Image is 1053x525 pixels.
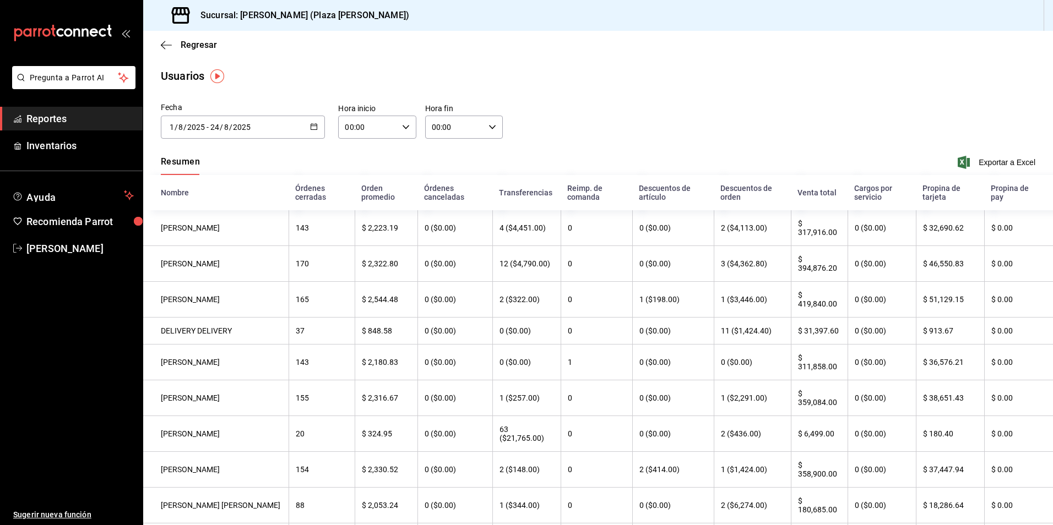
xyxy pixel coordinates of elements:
th: 0 ($0.00) [848,488,916,523]
th: 0 ($0.00) [492,318,561,344]
input: Month [224,123,229,132]
label: Hora inicio [338,105,416,112]
th: [PERSON_NAME] [143,210,289,246]
span: Reportes [26,111,134,126]
span: / [183,123,187,132]
th: [PERSON_NAME] [143,452,289,488]
th: 155 [289,380,355,416]
span: Pregunta a Parrot AI [30,72,118,84]
th: Transferencias [492,175,561,210]
th: $ 180.40 [916,416,984,452]
th: $ 394,876.20 [791,246,848,282]
th: 0 ($0.00) [417,282,493,318]
th: 20 [289,416,355,452]
th: $ 32,690.62 [916,210,984,246]
th: 0 ($0.00) [417,452,493,488]
th: $ 0.00 [984,246,1053,282]
th: 2 ($148.00) [492,452,561,488]
th: 0 ($0.00) [492,344,561,380]
button: Exportar a Excel [960,156,1035,169]
th: 0 ($0.00) [632,416,714,452]
img: Tooltip marker [210,69,224,83]
th: 1 ($344.00) [492,488,561,523]
th: 0 ($0.00) [848,452,916,488]
th: Cargos por servicio [848,175,916,210]
th: 2 ($414.00) [632,452,714,488]
th: $ 2,180.83 [355,344,417,380]
th: 165 [289,282,355,318]
th: $ 38,651.43 [916,380,984,416]
span: / [229,123,232,132]
div: navigation tabs [161,156,200,175]
th: 0 ($0.00) [632,488,714,523]
th: $ 18,286.64 [916,488,984,523]
input: Day [169,123,175,132]
th: $ 324.95 [355,416,417,452]
th: $ 0.00 [984,318,1053,344]
th: Descuentos de artículo [632,175,714,210]
th: 154 [289,452,355,488]
div: Usuarios [161,68,204,84]
th: $ 6,499.00 [791,416,848,452]
th: $ 0.00 [984,380,1053,416]
th: Orden promedio [355,175,417,210]
span: [PERSON_NAME] [26,241,134,256]
th: $ 317,916.00 [791,210,848,246]
th: Propina de pay [984,175,1053,210]
input: Year [232,123,251,132]
th: 2 ($436.00) [714,416,791,452]
th: [PERSON_NAME] [143,380,289,416]
th: 0 ($0.00) [632,380,714,416]
span: Inventarios [26,138,134,153]
button: Regresar [161,40,217,50]
th: 0 ($0.00) [417,380,493,416]
th: $ 51,129.15 [916,282,984,318]
th: 0 ($0.00) [632,246,714,282]
div: Fecha [161,102,325,113]
input: Day [210,123,220,132]
span: Sugerir nueva función [13,509,134,521]
th: $ 913.67 [916,318,984,344]
th: 1 ($3,446.00) [714,282,791,318]
th: 2 ($4,113.00) [714,210,791,246]
th: 1 ($1,424.00) [714,452,791,488]
th: [PERSON_NAME] [143,246,289,282]
label: Hora fin [425,105,503,112]
th: 2 ($322.00) [492,282,561,318]
th: 0 [561,210,632,246]
th: Nombre [143,175,289,210]
th: 1 ($198.00) [632,282,714,318]
th: 0 ($0.00) [714,344,791,380]
th: [PERSON_NAME] [PERSON_NAME] [143,488,289,523]
th: 0 ($0.00) [848,344,916,380]
th: 37 [289,318,355,344]
th: Órdenes canceladas [417,175,493,210]
th: 2 ($6,274.00) [714,488,791,523]
th: 0 [561,416,632,452]
th: Reimp. de comanda [561,175,632,210]
th: DELIVERY DELIVERY [143,318,289,344]
th: 0 ($0.00) [417,246,493,282]
th: 0 ($0.00) [848,210,916,246]
th: 4 ($4,451.00) [492,210,561,246]
th: $ 46,550.83 [916,246,984,282]
th: 12 ($4,790.00) [492,246,561,282]
th: Descuentos de orden [714,175,791,210]
th: $ 2,330.52 [355,452,417,488]
th: $ 2,544.48 [355,282,417,318]
th: 0 [561,452,632,488]
th: 0 ($0.00) [632,210,714,246]
input: Year [187,123,205,132]
th: $ 2,316.67 [355,380,417,416]
th: 0 ($0.00) [848,318,916,344]
th: Propina de tarjeta [916,175,984,210]
th: 0 ($0.00) [632,344,714,380]
th: $ 0.00 [984,210,1053,246]
th: 143 [289,210,355,246]
th: $ 180,685.00 [791,488,848,523]
th: 0 ($0.00) [417,488,493,523]
th: Venta total [791,175,848,210]
th: 170 [289,246,355,282]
